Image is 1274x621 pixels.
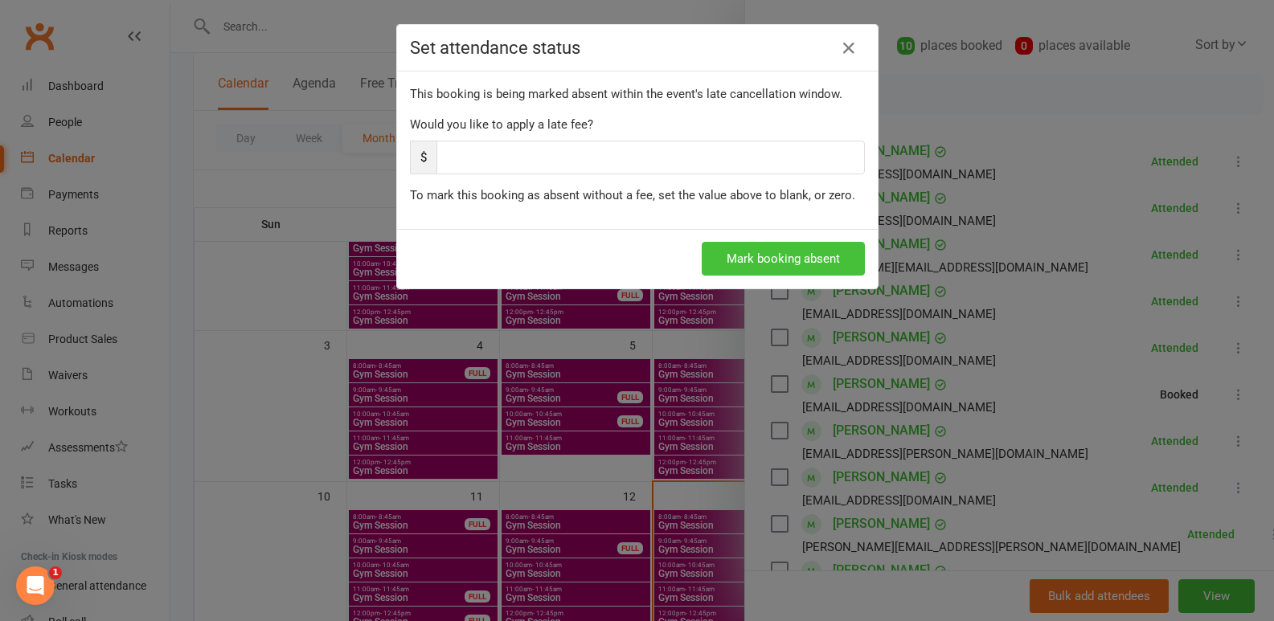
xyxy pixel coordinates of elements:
div: This booking is being marked absent within the event's late cancellation window. [410,84,865,104]
div: Would you like to apply a late fee? [410,115,865,134]
h4: Set attendance status [410,38,865,58]
a: Close [836,35,862,61]
iframe: Intercom live chat [16,566,55,605]
div: To mark this booking as absent without a fee, set the value above to blank, or zero. [410,186,865,205]
span: 1 [49,566,62,579]
span: $ [410,141,436,174]
button: Mark booking absent [702,242,865,276]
